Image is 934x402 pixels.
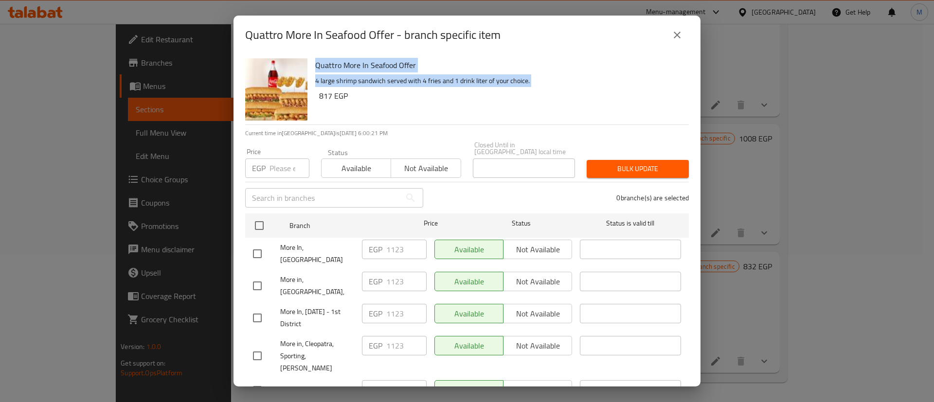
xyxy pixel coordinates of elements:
[616,193,689,203] p: 0 branche(s) are selected
[594,163,681,175] span: Bulk update
[386,336,427,355] input: Please enter price
[245,58,307,121] img: Quattro More In Seafood Offer
[315,75,681,87] p: 4 large shrimp sandwich served with 4 fries and 1 drink liter of your choice.
[245,188,401,208] input: Search in branches
[369,244,382,255] p: EGP
[289,220,391,232] span: Branch
[280,384,354,396] span: More in, Marina 1
[391,158,461,178] button: Not available
[369,276,382,287] p: EGP
[325,161,387,175] span: Available
[369,384,382,396] p: EGP
[315,58,681,72] h6: Quattro More In Seafood Offer
[665,23,689,47] button: close
[386,380,427,400] input: Please enter price
[280,274,354,298] span: More in, [GEOGRAPHIC_DATA],
[369,308,382,319] p: EGP
[280,242,354,266] span: More In, [GEOGRAPHIC_DATA]
[580,217,681,229] span: Status is valid till
[245,129,689,138] p: Current time in [GEOGRAPHIC_DATA] is [DATE] 6:00:21 PM
[269,158,309,178] input: Please enter price
[386,240,427,259] input: Please enter price
[319,89,681,103] h6: 817 EGP
[471,217,572,229] span: Status
[280,338,354,374] span: More in, Cleopatra, Sporting, [PERSON_NAME]
[245,27,501,43] h2: Quattro More In Seafood Offer - branch specific item
[395,161,457,175] span: Not available
[280,306,354,330] span: More In, [DATE] - 1st District
[386,304,427,323] input: Please enter price
[369,340,382,351] p: EGP
[386,272,427,291] input: Please enter price
[398,217,463,229] span: Price
[587,160,689,178] button: Bulk update
[252,162,266,174] p: EGP
[321,158,391,178] button: Available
